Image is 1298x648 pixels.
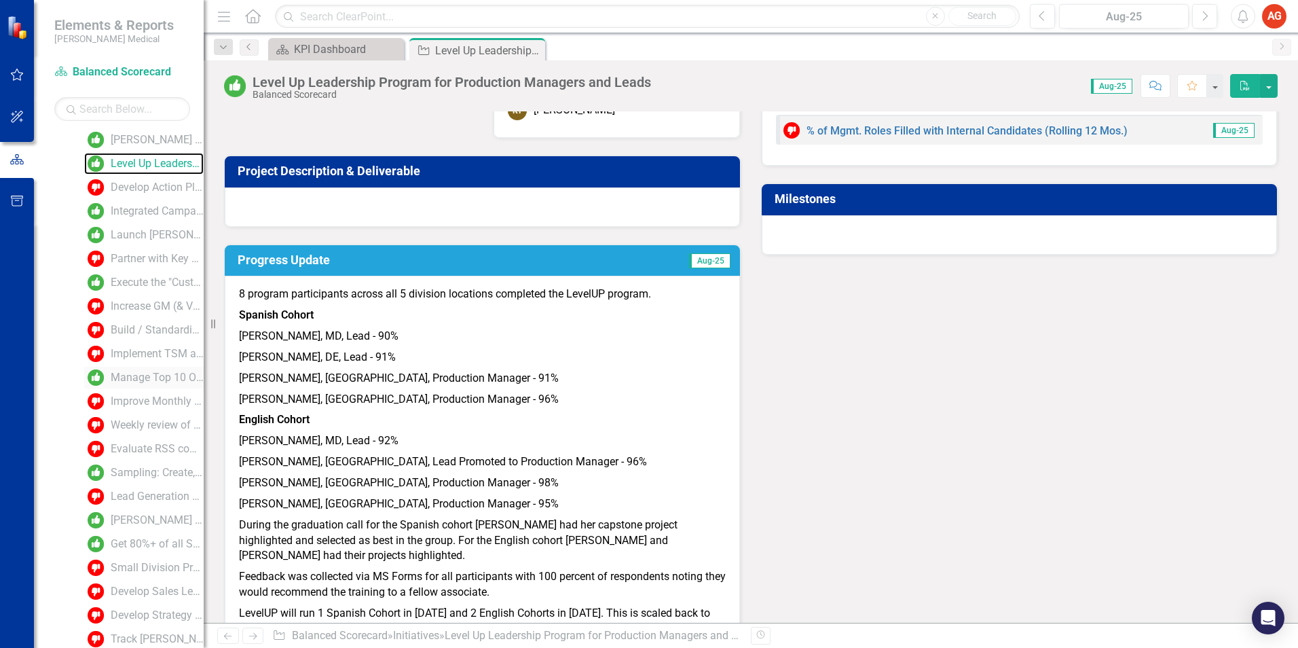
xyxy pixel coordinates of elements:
div: Partner with Key Account to Secure [PERSON_NAME] Atlanta Business ($20K/wk) [111,253,204,265]
img: Below Target [88,560,104,576]
span: Elements & Reports [54,17,174,33]
img: On or Above Target [224,75,246,97]
span: Search [967,10,997,21]
a: Balanced Scorecard [54,65,190,80]
a: Lead Generation Specialist: Secure leads that turn into meetings and Sales pipeline opportunities [84,486,204,507]
a: Execute the "Customer Product Specialist" test in the New Castle Service team to add products [84,272,204,293]
div: Open Intercom Messenger [1252,602,1284,634]
img: On or Above Target [88,465,104,481]
h3: Project Description & Deliverable [238,164,732,178]
p: [PERSON_NAME], MD, Lead - 92% [239,431,726,452]
a: Launch [PERSON_NAME] Medical S.A.V.E. promotion [84,224,204,246]
a: Sampling: Create, lead, and track a program that proactively samples key targets with product. [84,462,204,484]
button: Aug-25 [1059,4,1189,29]
img: Below Target [88,417,104,433]
a: [PERSON_NAME] Leadership Development Pilot [84,129,204,151]
div: Develop Strategy for System-owned Cooperative Laundries [111,609,204,622]
strong: Spanish Cohort [239,308,314,321]
div: Level Up Leadership Program for Production Managers and Leads [445,629,760,642]
img: Below Target [88,251,104,267]
a: [PERSON_NAME] Xpress Video - Increase usage of [PERSON_NAME] Express and the Payment Portal by de... [84,509,204,531]
img: Below Target [88,631,104,647]
div: Balanced Scorecard [253,90,651,100]
img: Below Target [88,441,104,457]
img: Below Target [88,393,104,410]
span: Aug-25 [1091,79,1132,94]
div: Track [PERSON_NAME] Open rates via Hubspot to gauge effectiveness [111,633,204,645]
img: Below Target [88,607,104,624]
div: » » [272,628,741,644]
a: Weekly review of what was CREATED, ADVANCED, & CLOSING [84,414,204,436]
a: Improve Monthly Forecasting and Commitments [84,391,204,412]
a: Build / Standardize an "at-risk" customer process to increase focus and actions to avoid lost bus... [84,319,204,341]
span: [PERSON_NAME], [GEOGRAPHIC_DATA], Production Manager - 95% [239,497,559,510]
h3: Milestones [775,192,1269,206]
div: Small Division Product Segment Gap Training [111,562,204,574]
a: KPI Dashboard [272,41,401,58]
a: % of Mgmt. Roles Filled with Internal Candidates (Rolling 12 Mos.) [806,124,1128,137]
div: Launch [PERSON_NAME] Medical S.A.V.E. promotion [111,229,204,241]
div: Sampling: Create, lead, and track a program that proactively samples key targets with product. [111,467,204,479]
img: On or Above Target [88,512,104,528]
div: Execute the "Customer Product Specialist" test in the New Castle Service team to add products [111,276,204,289]
div: Aug-25 [1064,9,1184,25]
img: Below Target [88,346,104,362]
p: [PERSON_NAME], MD, Lead - 90% [239,326,726,347]
img: Below Target [783,122,800,139]
input: Search Below... [54,97,190,121]
button: AG [1262,4,1286,29]
p: [PERSON_NAME], [GEOGRAPHIC_DATA], Lead Promoted to Production Manager - 96% [239,452,726,473]
div: [PERSON_NAME] Leadership Development Pilot [111,134,204,146]
div: Level Up Leadership Program for Production Managers and Leads [253,75,651,90]
div: Get 80%+ of all Surgery Center CXD's updated in Salesforce [111,538,204,550]
span: Aug-25 [689,253,730,268]
p: Feedback was collected via MS Forms for all participants with 100 percent of respondents noting t... [239,566,726,603]
span: 8 program participants across all 5 division locations completed the LevelUP program. [239,287,651,300]
img: On or Above Target [88,203,104,219]
a: Develop Sales Led Pipeline Management Process [84,581,204,602]
div: Develop Action Plan for TX Division [111,181,204,194]
img: Below Target [88,298,104,314]
div: Increase GM (& VP Ops) RSD-Customer Visibility to inform improvement opportunities [111,300,204,312]
a: Implement TSM and KAM Stay Interviews [84,343,204,365]
p: [PERSON_NAME], DE, Lead - 91% [239,347,726,368]
img: On or Above Target [88,370,104,386]
div: Level Up Leadership Program for Production Managers and Leads [435,42,542,59]
a: Initiatives [393,629,439,642]
p: LevelUP will run 1 Spanish Cohort in [DATE] and 2 English Cohorts in [DATE]. This is scaled back ... [239,603,726,640]
div: Build / Standardize an "at-risk" customer process to increase focus and actions to avoid lost bus... [111,324,204,336]
a: Partner with Key Account to Secure [PERSON_NAME] Atlanta Business ($20K/wk) [84,248,204,270]
img: Below Target [88,179,104,196]
input: Search ClearPoint... [275,5,1020,29]
div: Improve Monthly Forecasting and Commitments [111,395,204,408]
strong: English Cohort [239,413,310,426]
a: Balanced Scorecard [292,629,388,642]
div: Weekly review of what was CREATED, ADVANCED, & CLOSING [111,419,204,431]
button: Search [948,7,1016,26]
p: [PERSON_NAME], [GEOGRAPHIC_DATA], Production Manager - 91% [239,368,726,389]
a: Manage Top 10 Opportunities with greater focus and engagement [84,367,204,389]
img: On or Above Target [88,536,104,552]
img: On or Above Target [88,132,104,148]
a: Small Division Product Segment Gap Training [84,557,204,579]
img: On or Above Target [88,274,104,291]
span: [PERSON_NAME], [GEOGRAPHIC_DATA], Production Manager - 98% [239,476,559,489]
div: Level Up Leadership Program for Production Managers and Leads [111,158,204,170]
small: [PERSON_NAME] Medical [54,33,174,44]
a: Evaluate RSS comp and RSR starting pay by market [84,438,204,460]
div: Implement TSM and KAM Stay Interviews [111,348,204,360]
a: Integrated Campaigns [84,200,204,222]
div: Develop Sales Led Pipeline Management Process [111,586,204,598]
div: KPI Dashboard [294,41,401,58]
a: Level Up Leadership Program for Production Managers and Leads [84,153,204,175]
img: Below Target [88,322,104,338]
h3: Progress Update [238,253,576,267]
p: During the graduation call for the Spanish cohort [PERSON_NAME] had her capstone project highligh... [239,515,726,567]
div: Lead Generation Specialist: Secure leads that turn into meetings and Sales pipeline opportunities [111,490,204,503]
a: Increase GM (& VP Ops) RSD-Customer Visibility to inform improvement opportunities [84,295,204,317]
img: ClearPoint Strategy [7,16,31,39]
span: Aug-25 [1213,123,1255,138]
img: Below Target [88,583,104,600]
a: Develop Action Plan for TX Division [84,177,204,198]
